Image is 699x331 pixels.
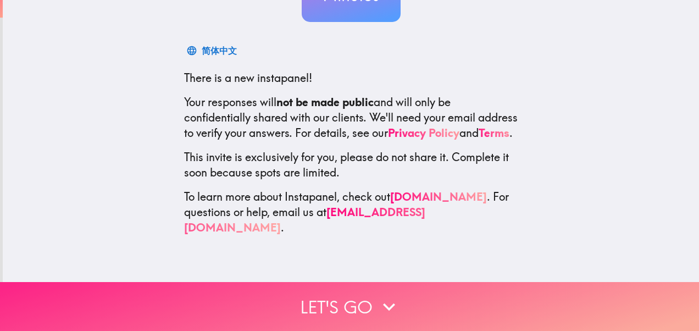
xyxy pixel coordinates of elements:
a: Privacy Policy [388,126,459,140]
a: Terms [479,126,509,140]
a: [DOMAIN_NAME] [390,190,487,203]
button: 简体中文 [184,40,241,62]
p: This invite is exclusively for you, please do not share it. Complete it soon because spots are li... [184,150,518,180]
div: 简体中文 [202,43,237,58]
p: Your responses will and will only be confidentially shared with our clients. We'll need your emai... [184,95,518,141]
a: [EMAIL_ADDRESS][DOMAIN_NAME] [184,205,425,234]
b: not be made public [276,95,374,109]
span: There is a new instapanel! [184,71,312,85]
p: To learn more about Instapanel, check out . For questions or help, email us at . [184,189,518,235]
